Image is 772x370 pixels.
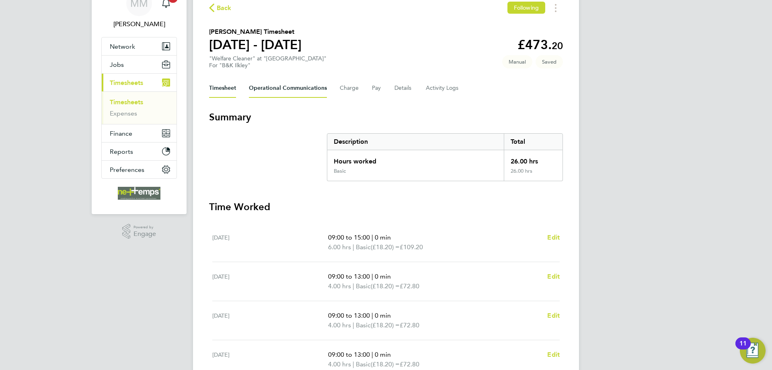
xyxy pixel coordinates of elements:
div: "Welfare Cleaner" at "[GEOGRAPHIC_DATA]" [209,55,326,69]
span: 4.00 hrs [328,282,351,290]
span: Finance [110,130,132,137]
button: Jobs [102,56,177,73]
a: Edit [547,350,560,360]
span: Edit [547,312,560,319]
span: 0 min [375,312,391,319]
div: Summary [327,133,563,181]
button: Open Resource Center, 11 new notifications [740,338,766,364]
span: 6.00 hrs [328,243,351,251]
span: | [372,234,373,241]
a: Powered byEngage [122,224,156,239]
span: Timesheets [110,79,143,87]
div: [DATE] [212,311,328,330]
button: Timesheets Menu [548,2,563,14]
button: Charge [340,79,359,98]
button: Pay [372,79,382,98]
span: | [353,243,354,251]
span: £109.20 [400,243,423,251]
button: Timesheet [209,79,236,98]
div: 11 [739,343,747,354]
span: This timesheet is Saved. [536,55,563,68]
span: Jobs [110,61,124,68]
span: | [353,282,354,290]
span: Engage [133,231,156,238]
span: Basic [356,360,371,369]
button: Following [507,2,545,14]
span: 0 min [375,351,391,358]
span: Back [217,3,232,13]
span: £72.80 [400,282,419,290]
div: Timesheets [102,91,177,124]
span: Mia Mellors [101,19,177,29]
button: Back [209,3,232,13]
div: [DATE] [212,233,328,252]
span: Reports [110,148,133,155]
span: £72.80 [400,321,419,329]
a: Edit [547,311,560,320]
span: Following [514,4,539,11]
img: net-temps-logo-retina.png [118,187,160,200]
span: | [372,351,373,358]
button: Timesheets [102,74,177,91]
span: 09:00 to 15:00 [328,234,370,241]
span: 09:00 to 13:00 [328,312,370,319]
span: (£18.20) = [371,321,400,329]
div: Hours worked [327,150,504,168]
h3: Summary [209,111,563,124]
h3: Time Worked [209,201,563,213]
a: Go to home page [101,187,177,200]
a: Expenses [110,110,137,117]
button: Details [394,79,413,98]
span: | [372,273,373,280]
span: 0 min [375,234,391,241]
button: Finance [102,124,177,142]
span: 0 min [375,273,391,280]
span: Powered by [133,224,156,231]
button: Reports [102,143,177,160]
span: Edit [547,351,560,358]
button: Preferences [102,161,177,178]
div: Description [327,134,504,150]
h1: [DATE] - [DATE] [209,37,302,53]
span: (£18.20) = [371,243,400,251]
span: | [353,360,354,368]
a: Edit [547,233,560,242]
span: | [372,312,373,319]
span: Basic [356,242,371,252]
span: Basic [356,281,371,291]
span: (£18.20) = [371,360,400,368]
div: 26.00 hrs [504,168,563,181]
button: Operational Communications [249,79,327,98]
button: Activity Logs [426,79,460,98]
h2: [PERSON_NAME] Timesheet [209,27,302,37]
a: Timesheets [110,98,143,106]
span: Basic [356,320,371,330]
span: 20 [552,40,563,52]
div: [DATE] [212,272,328,291]
div: Total [504,134,563,150]
div: [DATE] [212,350,328,369]
span: 09:00 to 13:00 [328,351,370,358]
span: (£18.20) = [371,282,400,290]
span: 4.00 hrs [328,360,351,368]
span: Edit [547,234,560,241]
span: 09:00 to 13:00 [328,273,370,280]
span: Edit [547,273,560,280]
div: 26.00 hrs [504,150,563,168]
span: This timesheet was manually created. [502,55,532,68]
span: £72.80 [400,360,419,368]
a: Edit [547,272,560,281]
div: Basic [334,168,346,174]
span: Network [110,43,135,50]
span: Preferences [110,166,144,174]
span: | [353,321,354,329]
button: Network [102,37,177,55]
app-decimal: £473. [517,37,563,52]
div: For "B&K Ilkley" [209,62,326,69]
span: 4.00 hrs [328,321,351,329]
